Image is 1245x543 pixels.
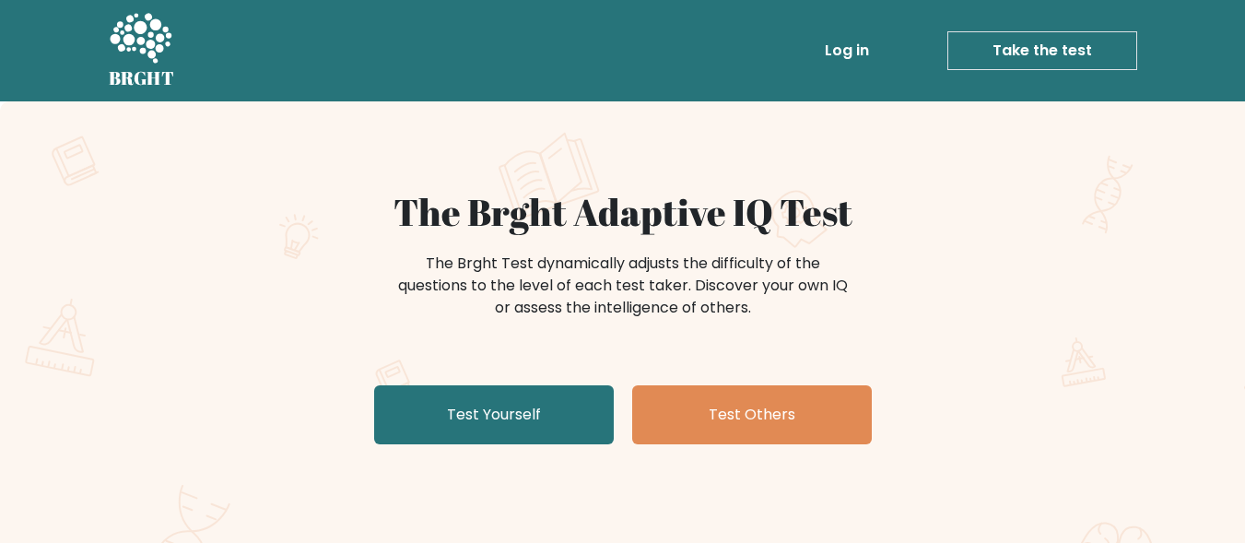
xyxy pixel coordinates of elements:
h1: The Brght Adaptive IQ Test [173,190,1073,234]
a: Take the test [947,31,1137,70]
h5: BRGHT [109,67,175,89]
a: Test Yourself [374,385,614,444]
a: Test Others [632,385,872,444]
div: The Brght Test dynamically adjusts the difficulty of the questions to the level of each test take... [393,253,853,319]
a: BRGHT [109,7,175,94]
a: Log in [817,32,876,69]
